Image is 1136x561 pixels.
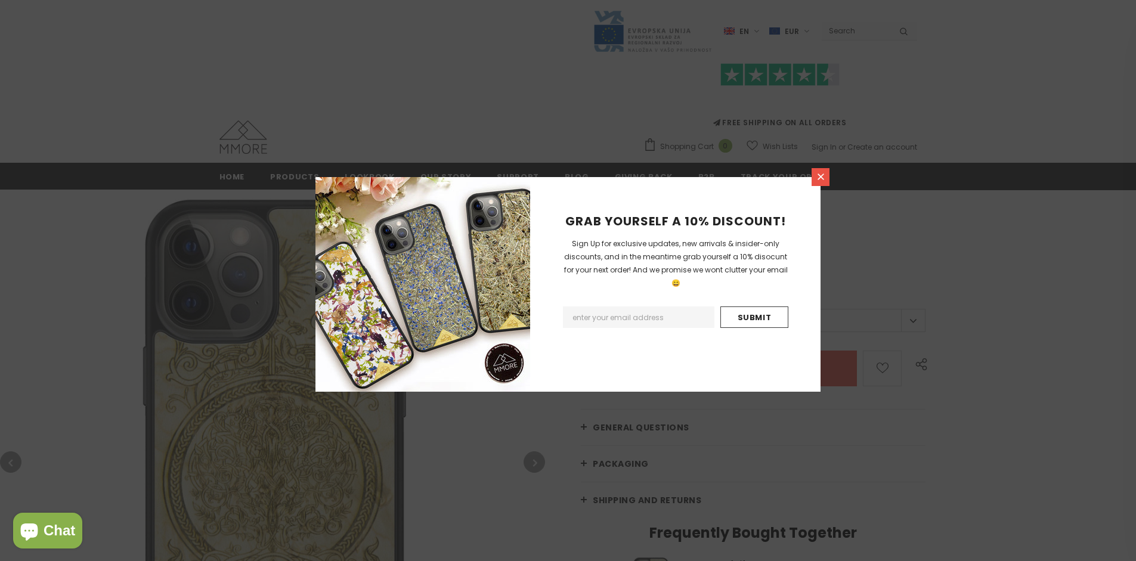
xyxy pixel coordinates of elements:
inbox-online-store-chat: Shopify online store chat [10,513,86,551]
a: Close [812,168,829,186]
input: Email Address [563,306,714,328]
input: Submit [720,306,788,328]
span: GRAB YOURSELF A 10% DISCOUNT! [565,213,786,230]
span: Sign Up for exclusive updates, new arrivals & insider-only discounts, and in the meantime grab yo... [564,238,788,288]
